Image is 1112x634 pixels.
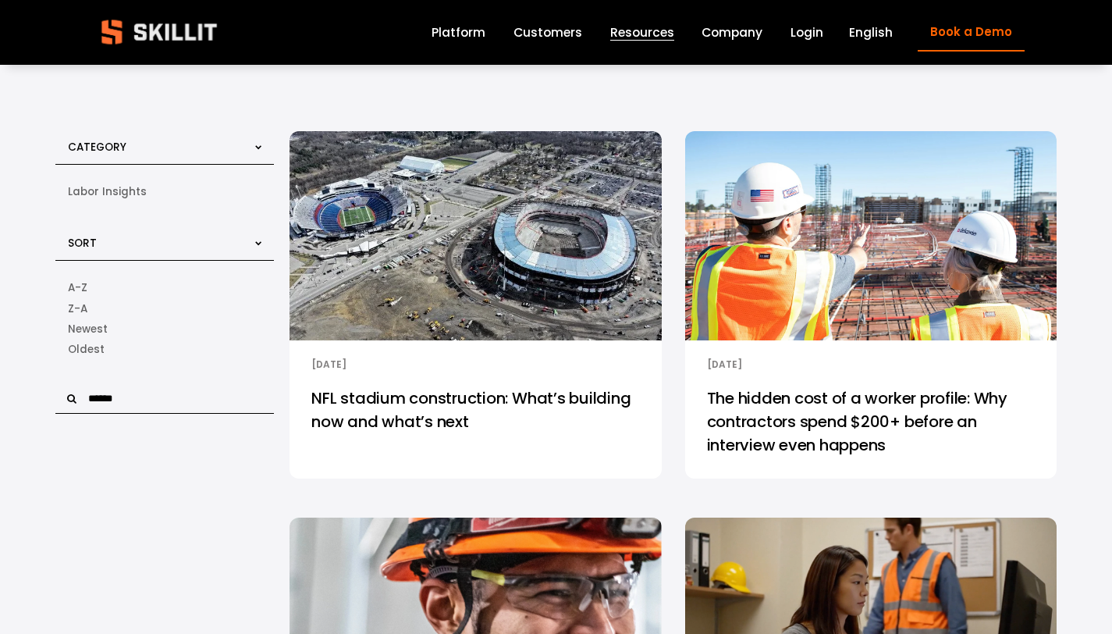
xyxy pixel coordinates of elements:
a: Labor Insights [68,182,261,202]
span: A-Z [68,280,87,297]
a: Date [68,319,261,339]
a: Login [790,22,823,43]
a: Platform [432,22,485,43]
span: Resources [610,23,674,41]
a: Company [702,22,762,43]
span: Z-A [68,301,87,318]
time: [DATE] [311,358,346,371]
a: The hidden cost of a worker profile: Why contractors spend $200+ before an interview even happens [685,374,1057,479]
a: Alphabetical [68,298,261,319]
time: [DATE] [707,358,742,371]
img: Skillit [88,9,230,55]
span: Newest [68,321,108,338]
span: English [849,23,893,41]
a: NFL stadium construction: What’s building now and what’s next [290,374,661,479]
img: The hidden cost of a worker profile: Why contractors spend $200+ before an interview even happens [683,130,1058,342]
span: Category [68,141,126,155]
div: language picker [849,22,893,43]
span: Oldest [68,341,105,358]
a: folder dropdown [610,22,674,43]
a: Date [68,339,261,359]
a: Book a Demo [918,13,1024,52]
a: Customers [513,22,582,43]
a: Alphabetical [68,278,261,298]
span: Sort [68,236,97,251]
img: NFL stadium construction: What’s building now and what’s next [288,130,663,342]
